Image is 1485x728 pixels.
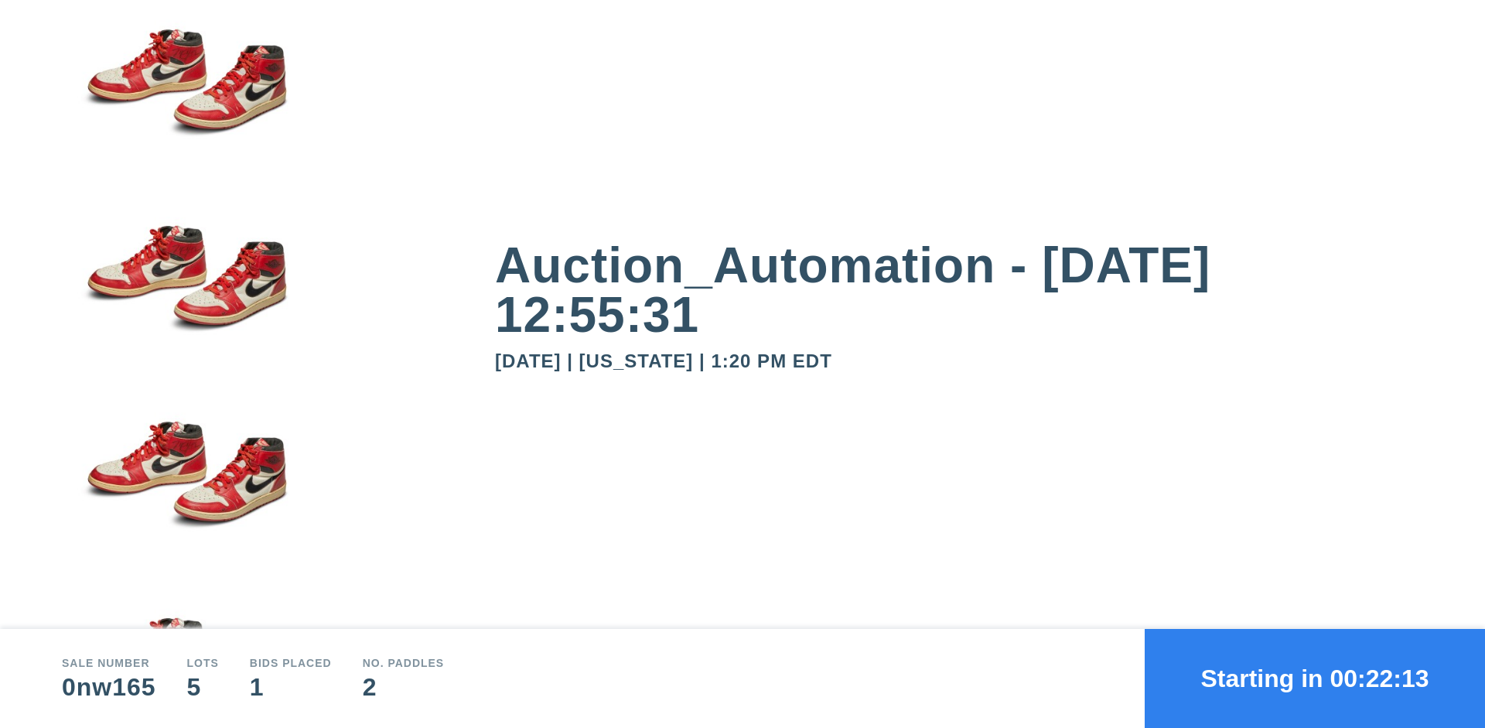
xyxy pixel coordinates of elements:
div: No. Paddles [363,658,445,668]
div: 0nw165 [62,675,156,699]
img: small [62,197,309,393]
div: Auction_Automation - [DATE] 12:55:31 [495,241,1423,340]
img: small [62,393,309,590]
div: 5 [187,675,219,699]
div: Lots [187,658,219,668]
div: [DATE] | [US_STATE] | 1:20 PM EDT [495,352,1423,371]
div: Sale number [62,658,156,668]
img: small [62,1,309,197]
div: Bids Placed [250,658,332,668]
div: 1 [250,675,332,699]
button: Starting in 00:22:13 [1145,629,1485,728]
div: 2 [363,675,445,699]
